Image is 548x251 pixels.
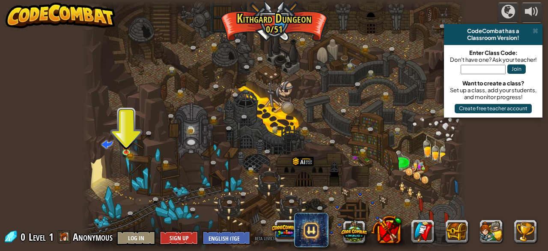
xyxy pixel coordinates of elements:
[448,80,538,87] div: Want to create a class?
[447,34,539,41] div: Classroom Version!
[181,88,185,91] img: portrait.png
[21,230,28,244] span: 0
[363,147,368,150] img: portrait.png
[252,165,256,168] img: portrait.png
[29,230,46,244] span: Level
[49,230,54,244] span: 1
[73,230,113,244] span: Anonymous
[448,49,538,56] div: Enter Class Code:
[448,87,538,100] div: Set up a class, add your students, and monitor progress!
[521,3,542,23] button: Adjust volume
[160,231,198,245] button: Sign Up
[6,3,115,28] img: CodeCombat - Learn how to code by playing a game
[117,231,155,245] button: Log In
[507,64,526,74] button: Join
[122,139,130,153] img: level-banner-unlock.png
[448,56,538,63] div: Don't have one? Ask your teacher!
[447,27,539,34] div: CodeCombat has a
[255,234,281,242] span: beta levels on
[497,3,519,23] button: Campaigns
[124,144,129,148] img: portrait.png
[455,104,532,113] button: Create free teacher account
